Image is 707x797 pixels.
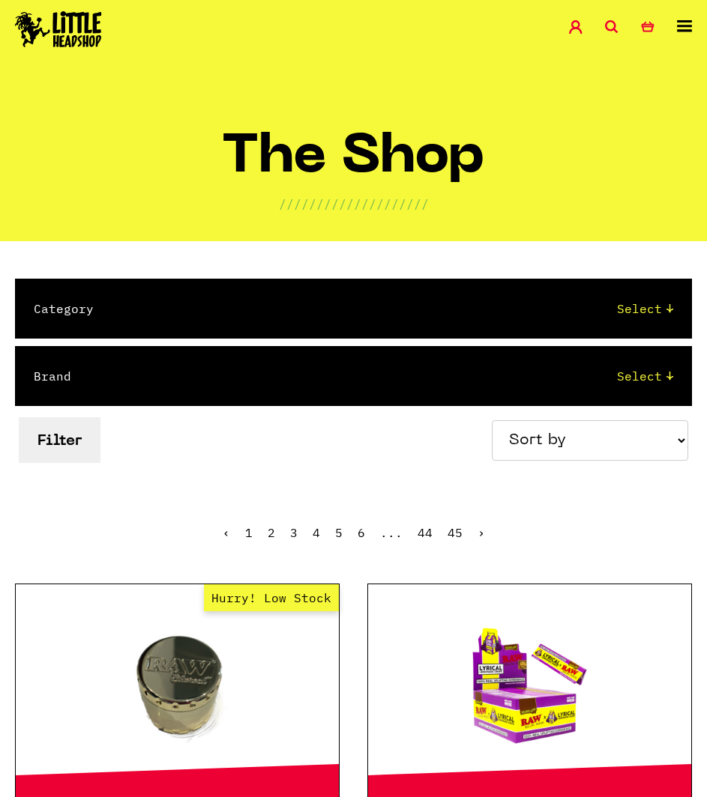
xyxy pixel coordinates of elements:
a: 4 [313,525,320,540]
li: « Previous [223,527,230,539]
span: ‹ [223,525,230,540]
img: Little Head Shop Logo [15,11,102,47]
a: 45 [448,525,463,540]
a: 3 [290,525,298,540]
a: 2 [268,525,275,540]
button: Filter [19,417,100,463]
a: Hurry! Low Stock [16,610,339,760]
a: 6 [358,525,365,540]
a: Next » [478,525,485,540]
span: 1 [245,525,253,540]
h1: The Shop [222,133,485,195]
span: ... [380,525,403,540]
label: Category [34,300,94,318]
a: 44 [418,525,433,540]
a: 5 [335,525,343,540]
label: Brand [34,367,71,385]
p: //////////////////// [279,195,429,213]
span: Hurry! Low Stock [204,584,339,611]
